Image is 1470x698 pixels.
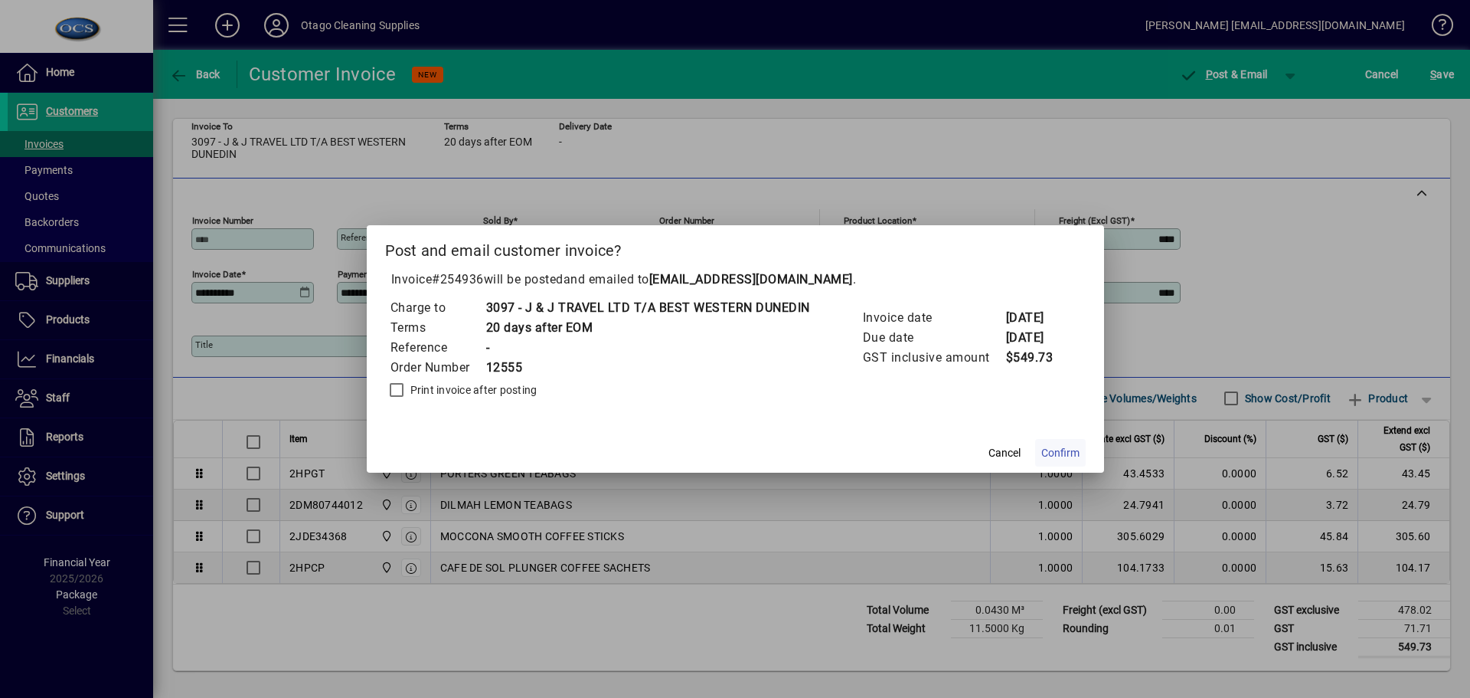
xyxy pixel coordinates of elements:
[390,338,485,358] td: Reference
[485,298,810,318] td: 3097 - J & J TRAVEL LTD T/A BEST WESTERN DUNEDIN
[1041,445,1080,461] span: Confirm
[485,338,810,358] td: -
[862,348,1005,368] td: GST inclusive amount
[980,439,1029,467] button: Cancel
[988,445,1021,461] span: Cancel
[367,225,1104,270] h2: Post and email customer invoice?
[390,318,485,338] td: Terms
[862,308,1005,328] td: Invoice date
[485,318,810,338] td: 20 days after EOM
[649,272,853,287] b: [EMAIL_ADDRESS][DOMAIN_NAME]
[563,272,853,287] span: and emailed to
[862,328,1005,348] td: Due date
[1005,308,1067,328] td: [DATE]
[390,358,485,378] td: Order Number
[1005,328,1067,348] td: [DATE]
[432,272,484,287] span: #254936
[390,298,485,318] td: Charge to
[1005,348,1067,368] td: $549.73
[407,382,537,398] label: Print invoice after posting
[385,270,1086,289] p: Invoice will be posted .
[1035,439,1086,467] button: Confirm
[485,358,810,378] td: 12555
